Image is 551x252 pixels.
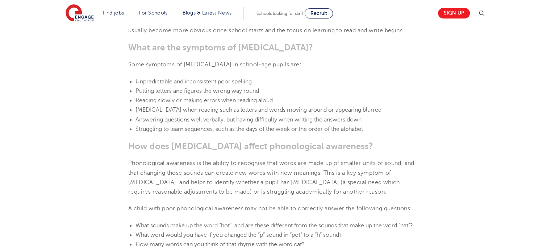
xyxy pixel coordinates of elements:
[135,232,342,238] span: What word would you have if you changed the “p” sound in “pot” to a “h” sound?
[438,8,470,18] a: Sign up
[135,222,413,229] span: What sounds make up the word “hot”, and are these different from the sounds that make up the word...
[135,126,363,132] span: Struggling to learn sequences, such as the days of the week or the order of the alphabet
[139,10,167,16] a: For Schools
[128,205,412,212] span: A child with poor phonological awareness may not be able to correctly answer the following questi...
[66,4,94,22] img: Engage Education
[256,11,303,16] span: Schools looking for staff
[310,11,327,16] span: Recruit
[135,107,381,113] span: [MEDICAL_DATA] when reading such as letters and words moving around or appearing blurred
[128,42,313,53] b: What are the symptoms of [MEDICAL_DATA]?
[128,160,414,195] span: Phonological awareness is the ability to recognise that words are made up of smaller units of sou...
[183,10,232,16] a: Blogs & Latest News
[128,61,301,68] span: Some symptoms of [MEDICAL_DATA] in school-age pupils are:
[135,88,259,94] span: Putting letters and figures the wrong way round
[135,241,305,248] span: How many words can you think of that rhyme with the word cat?
[135,116,362,123] span: Answering questions well verbally, but having difficulty when writing the answers down
[128,141,373,151] b: How does [MEDICAL_DATA] affect phonological awareness?
[103,10,124,16] a: Find jobs
[305,8,333,18] a: Recruit
[135,78,252,85] span: Unpredictable and inconsistent poor spelling
[135,97,273,104] span: Reading slowly or making errors when reading aloud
